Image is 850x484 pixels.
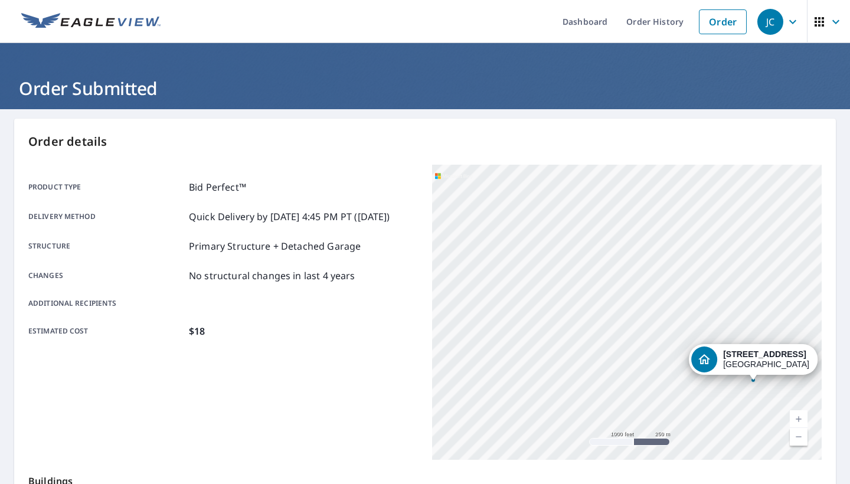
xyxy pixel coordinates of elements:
p: Delivery method [28,210,184,224]
p: Changes [28,269,184,283]
p: Additional recipients [28,298,184,309]
div: [GEOGRAPHIC_DATA] [723,349,809,369]
a: Current Level 15, Zoom Out [790,428,807,446]
img: EV Logo [21,13,161,31]
p: No structural changes in last 4 years [189,269,355,283]
p: Bid Perfect™ [189,180,246,194]
div: JC [757,9,783,35]
a: Order [699,9,747,34]
p: Estimated cost [28,324,184,338]
p: Product type [28,180,184,194]
p: Order details [28,133,822,151]
p: $18 [189,324,205,338]
h1: Order Submitted [14,76,836,100]
p: Primary Structure + Detached Garage [189,239,361,253]
div: Dropped pin, building 1, Residential property, 12419 Shepherds Ridge Dr Houston, TX 77077 [689,344,818,381]
p: Quick Delivery by [DATE] 4:45 PM PT ([DATE]) [189,210,390,224]
a: Current Level 15, Zoom In [790,410,807,428]
strong: [STREET_ADDRESS] [723,349,806,359]
p: Structure [28,239,184,253]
